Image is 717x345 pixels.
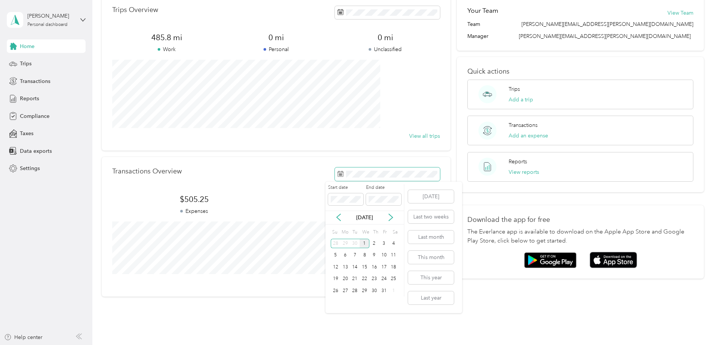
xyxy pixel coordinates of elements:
div: 13 [340,262,350,272]
p: Trips [509,85,520,93]
div: 16 [369,262,379,272]
h2: Your Team [467,6,498,15]
span: Manager [467,32,488,40]
div: [PERSON_NAME] [27,12,74,20]
p: Download the app for free [467,216,693,224]
p: Reports [509,158,527,166]
span: Team [467,20,480,28]
div: 21 [350,274,360,284]
iframe: Everlance-gr Chat Button Frame [675,303,717,345]
div: Mo [340,227,349,238]
p: Quick actions [467,68,693,75]
p: Work [112,45,221,53]
button: Add a trip [509,96,533,104]
span: Taxes [20,130,33,137]
img: App store [590,252,637,268]
button: View Team [667,9,693,17]
div: 29 [340,239,350,248]
div: 1 [389,286,398,295]
div: 25 [389,274,398,284]
div: 2 [369,239,379,248]
button: This year [408,271,454,284]
div: 11 [389,251,398,260]
div: 6 [340,251,350,260]
div: 10 [379,251,389,260]
span: $505.25 [112,194,276,205]
p: [DATE] [349,214,380,221]
span: Settings [20,164,40,172]
span: [PERSON_NAME][EMAIL_ADDRESS][PERSON_NAME][DOMAIN_NAME] [521,20,693,28]
div: 31 [379,286,389,295]
span: Home [20,42,35,50]
label: Start date [328,184,363,191]
div: 12 [331,262,340,272]
div: 29 [360,286,369,295]
div: 3 [379,239,389,248]
div: 23 [369,274,379,284]
div: 7 [350,251,360,260]
div: Personal dashboard [27,23,68,27]
img: Google play [524,252,577,268]
span: Reports [20,95,39,102]
label: End date [366,184,401,191]
div: Sa [391,227,398,238]
div: 28 [331,239,340,248]
div: 24 [379,274,389,284]
div: 18 [389,262,398,272]
button: Help center [4,333,42,341]
div: 30 [350,239,360,248]
p: Transactions [509,121,538,129]
div: 17 [379,262,389,272]
button: Add an expense [509,132,548,140]
div: Su [331,227,338,238]
div: 8 [360,251,369,260]
button: Last two weeks [408,210,454,223]
button: View all trips [409,132,440,140]
span: Compliance [20,112,50,120]
span: 0 mi [331,32,440,43]
div: 22 [360,274,369,284]
div: 5 [331,251,340,260]
p: Trips Overview [112,6,158,14]
div: 15 [360,262,369,272]
div: 26 [331,286,340,295]
button: This month [408,251,454,264]
span: 485.8 mi [112,32,221,43]
div: 19 [331,274,340,284]
span: [PERSON_NAME][EMAIL_ADDRESS][PERSON_NAME][DOMAIN_NAME] [519,33,691,39]
p: Transactions Overview [112,167,182,175]
span: 0 mi [221,32,331,43]
button: Last month [408,231,454,244]
div: 30 [369,286,379,295]
div: Tu [351,227,358,238]
div: 9 [369,251,379,260]
span: Transactions [20,77,50,85]
div: 14 [350,262,360,272]
button: View reports [509,168,539,176]
div: 20 [340,274,350,284]
p: Personal [221,45,331,53]
button: [DATE] [408,190,454,203]
p: Expenses [112,207,276,215]
div: 4 [389,239,398,248]
div: We [361,227,369,238]
div: Fr [381,227,389,238]
p: The Everlance app is available to download on the Apple App Store and Google Play Store, click be... [467,227,693,246]
div: 27 [340,286,350,295]
span: $0.00 [276,194,440,205]
div: 1 [360,239,369,248]
div: 28 [350,286,360,295]
button: Last year [408,291,454,304]
span: Trips [20,60,32,68]
span: Data exports [20,147,52,155]
p: Unclassified [331,45,440,53]
p: Revenue [276,207,440,215]
div: Th [372,227,379,238]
